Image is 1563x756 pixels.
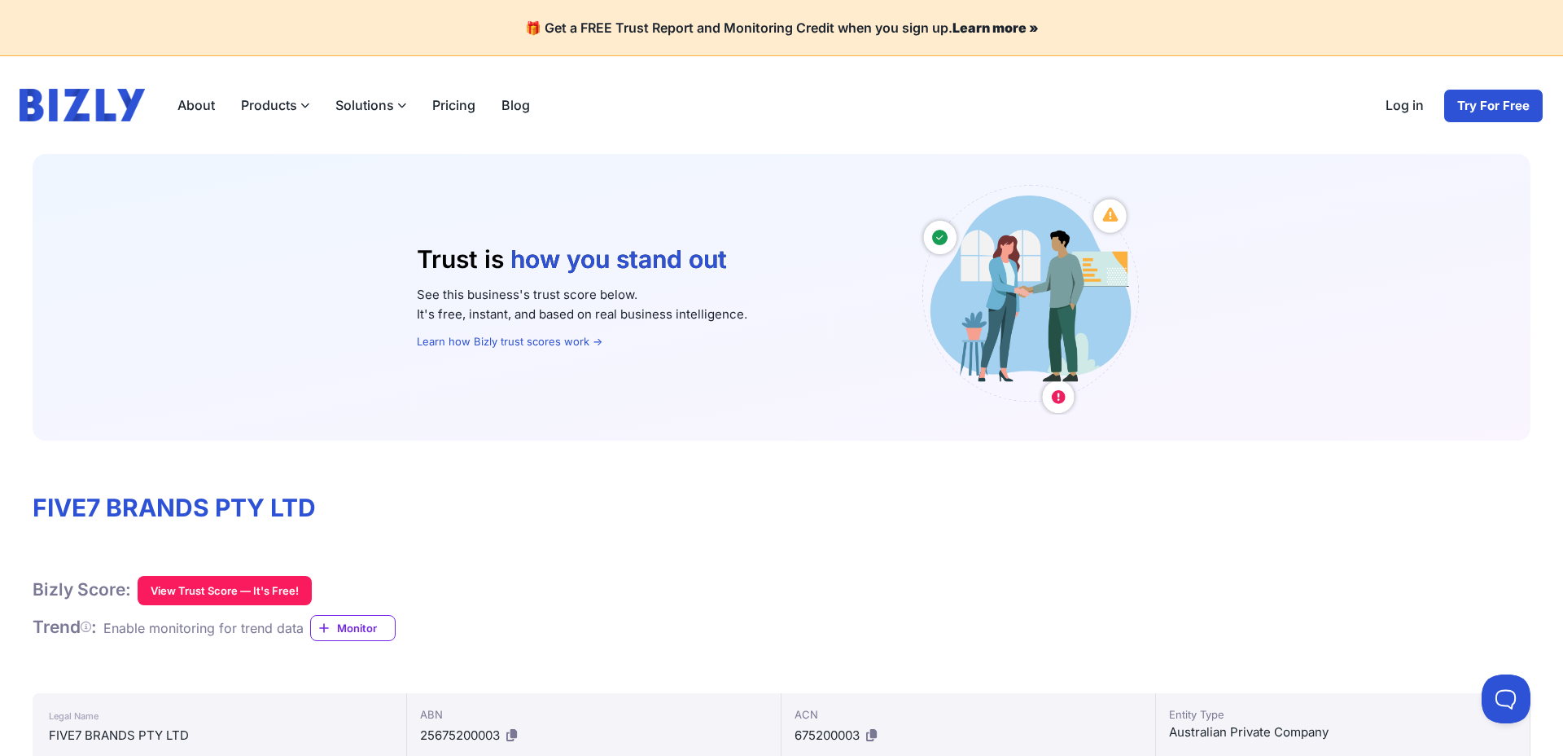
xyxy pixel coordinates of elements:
div: FIVE7 BRANDS PTY LTD [49,726,390,745]
h1: Bizly Score: [33,579,131,600]
span: 25675200003 [420,727,500,743]
h1: FIVE7 BRANDS PTY LTD [33,493,1530,524]
div: ABN [420,706,768,723]
a: Blog [488,89,543,121]
span: 675200003 [795,727,860,743]
a: Learn more » [952,20,1039,36]
img: Australian small business owners illustration [912,180,1146,415]
label: Products [228,89,322,121]
div: Enable monitoring for trend data [103,618,304,638]
span: Monitor [337,620,395,636]
img: bizly_logo.svg [20,89,145,121]
p: See this business's trust score below. It's free, instant, and based on real business intelligence. [417,285,886,324]
h4: 🎁 Get a FREE Trust Report and Monitoring Credit when you sign up. [20,20,1543,36]
div: ACN [795,706,1142,723]
div: Entity Type [1169,706,1517,723]
div: Australian Private Company [1169,723,1517,742]
li: who you work with [510,275,732,305]
a: About [164,89,228,121]
span: Trend : [33,617,97,637]
a: Learn how Bizly trust scores work → [417,335,602,348]
span: Trust is [417,244,504,274]
a: Try For Free [1443,89,1543,123]
div: Legal Name [49,706,390,726]
label: Solutions [322,89,419,121]
button: View Trust Score — It's Free! [138,576,312,605]
iframe: Toggle Customer Support [1482,675,1530,723]
li: how you stand out [510,244,732,275]
a: Monitor [310,615,396,641]
a: Pricing [419,89,488,121]
a: Log in [1373,89,1437,123]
